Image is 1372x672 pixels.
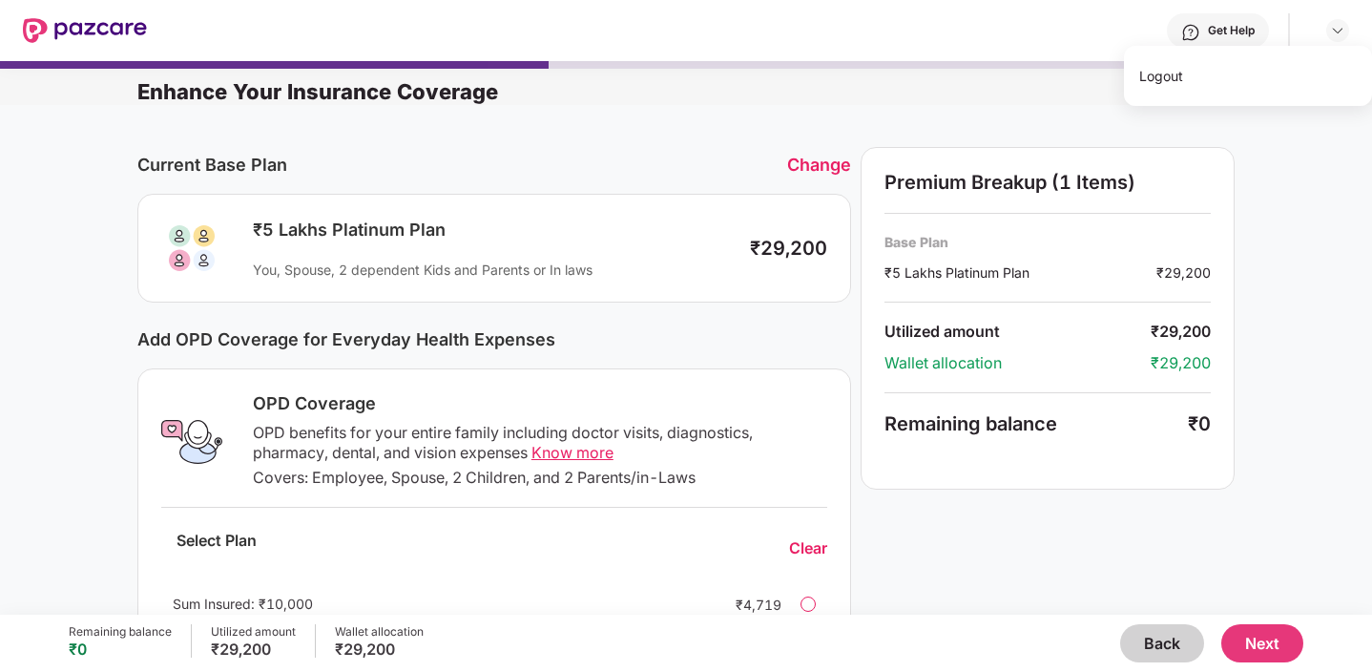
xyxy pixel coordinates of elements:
[173,596,313,612] span: Sum Insured: ₹10,000
[884,322,1151,342] div: Utilized amount
[884,262,1156,283] div: ₹5 Lakhs Platinum Plan
[211,640,296,659] div: ₹29,200
[253,261,731,279] div: You, Spouse, 2 dependent Kids and Parents or In laws
[69,624,172,640] div: Remaining balance
[884,353,1151,373] div: Wallet allocation
[137,78,1372,105] div: Enhance Your Insurance Coverage
[137,155,787,175] div: Current Base Plan
[705,595,781,615] div: ₹4,719
[253,219,731,241] div: ₹5 Lakhs Platinum Plan
[1330,23,1345,38] img: svg+xml;base64,PHN2ZyBpZD0iRHJvcGRvd24tMzJ4MzIiIHhtbG5zPSJodHRwOi8vd3d3LnczLm9yZy8yMDAwL3N2ZyIgd2...
[1124,57,1372,94] div: Logout
[211,624,296,640] div: Utilized amount
[1120,624,1204,662] button: Back
[161,411,222,472] img: OPD Coverage
[1208,23,1255,38] div: Get Help
[789,538,827,558] div: Clear
[750,237,827,260] div: ₹29,200
[161,531,272,566] div: Select Plan
[531,443,613,462] span: Know more
[335,640,424,659] div: ₹29,200
[335,624,424,640] div: Wallet allocation
[787,155,851,175] div: Change
[253,423,827,463] div: OPD benefits for your entire family including doctor visits, diagnostics, pharmacy, dental, and v...
[161,218,222,279] img: svg+xml;base64,PHN2ZyB3aWR0aD0iODAiIGhlaWdodD0iODAiIHZpZXdCb3g9IjAgMCA4MCA4MCIgZmlsbD0ibm9uZSIgeG...
[23,18,147,43] img: New Pazcare Logo
[1221,624,1303,662] button: Next
[1151,353,1211,373] div: ₹29,200
[253,468,827,488] div: Covers: Employee, Spouse, 2 Children, and 2 Parents/in-Laws
[137,329,851,349] div: Add OPD Coverage for Everyday Health Expenses
[884,233,1211,251] div: Base Plan
[884,412,1188,435] div: Remaining balance
[253,392,827,415] div: OPD Coverage
[884,171,1211,194] div: Premium Breakup (1 Items)
[1156,262,1211,283] div: ₹29,200
[1151,322,1211,342] div: ₹29,200
[1181,23,1200,42] img: svg+xml;base64,PHN2ZyBpZD0iSGVscC0zMngzMiIgeG1sbnM9Imh0dHA6Ly93d3cudzMub3JnLzIwMDAvc3ZnIiB3aWR0aD...
[1188,412,1211,435] div: ₹0
[69,640,172,659] div: ₹0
